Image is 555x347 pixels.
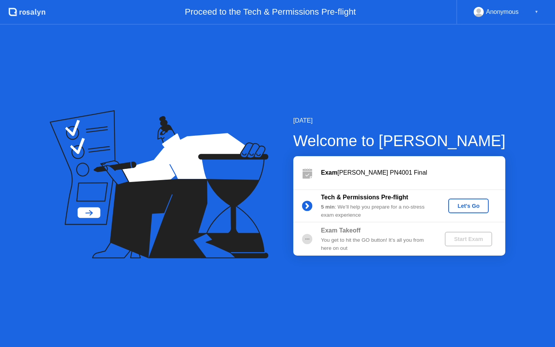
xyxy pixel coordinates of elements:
div: Start Exam [448,236,489,242]
div: [DATE] [293,116,506,125]
div: [PERSON_NAME] PN4001 Final [321,168,505,177]
div: Anonymous [486,7,519,17]
div: Let's Go [451,203,486,209]
button: Start Exam [445,232,492,246]
button: Let's Go [448,199,489,213]
b: Exam Takeoff [321,227,361,234]
b: Tech & Permissions Pre-flight [321,194,408,200]
div: Welcome to [PERSON_NAME] [293,129,506,152]
b: 5 min [321,204,335,210]
div: ▼ [535,7,538,17]
b: Exam [321,169,338,176]
div: : We’ll help you prepare for a no-stress exam experience [321,203,432,219]
div: You get to hit the GO button! It’s all you from here on out [321,236,432,252]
